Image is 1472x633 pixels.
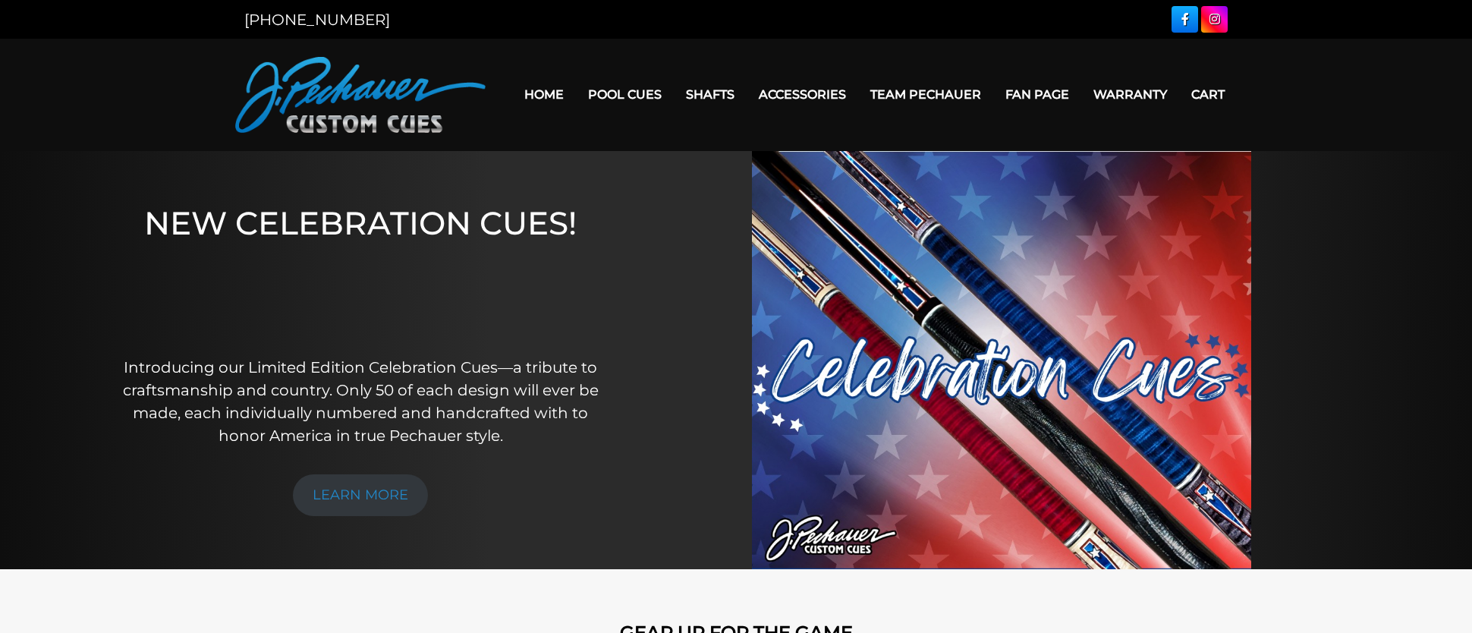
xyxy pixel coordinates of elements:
a: Home [512,75,576,114]
a: LEARN MORE [293,474,428,516]
a: Team Pechauer [858,75,993,114]
a: Cart [1179,75,1237,114]
h1: NEW CELEBRATION CUES! [118,204,603,335]
p: Introducing our Limited Edition Celebration Cues—a tribute to craftsmanship and country. Only 50 ... [118,356,603,447]
a: Fan Page [993,75,1081,114]
a: Pool Cues [576,75,674,114]
a: Accessories [747,75,858,114]
a: [PHONE_NUMBER] [244,11,390,29]
a: Shafts [674,75,747,114]
img: Pechauer Custom Cues [235,57,486,133]
a: Warranty [1081,75,1179,114]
